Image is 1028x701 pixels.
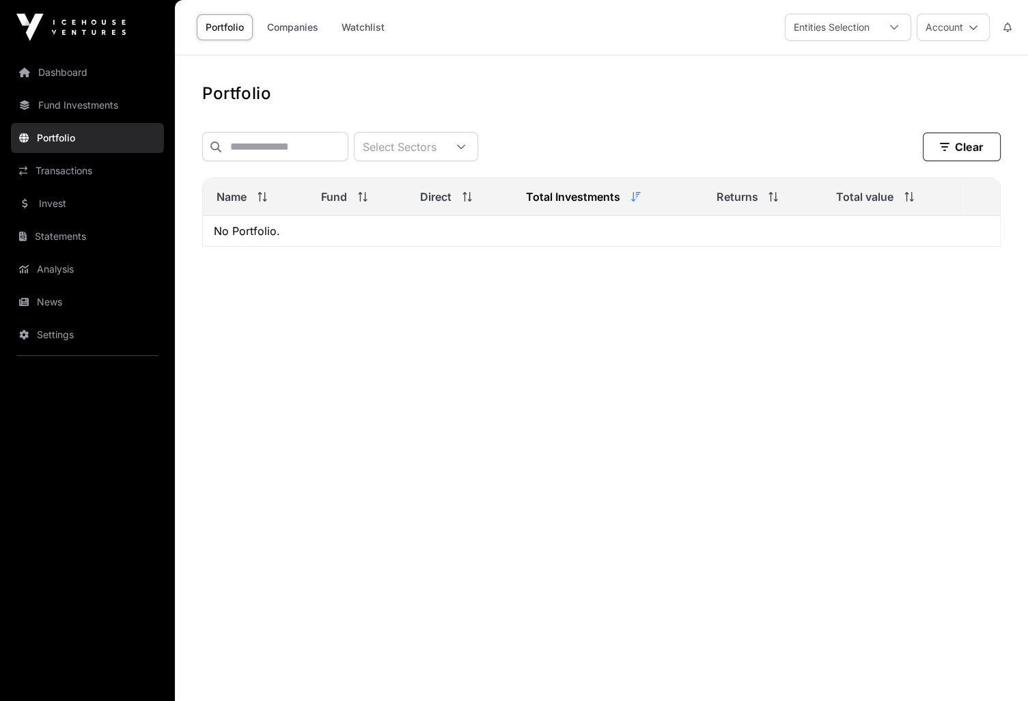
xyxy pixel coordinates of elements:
span: Direct [420,189,452,205]
a: News [11,287,164,317]
a: Settings [11,320,164,350]
img: Icehouse Ventures Logo [16,14,126,41]
a: Companies [258,14,327,40]
a: Portfolio [11,123,164,153]
h1: Portfolio [202,83,1001,105]
span: Name [217,189,247,205]
a: Dashboard [11,57,164,87]
span: Returns [717,189,758,205]
a: Statements [11,221,164,251]
span: Total Investments [526,189,620,205]
a: Fund Investments [11,90,164,120]
button: Clear [923,133,1001,161]
a: Portfolio [197,14,253,40]
a: Transactions [11,156,164,186]
a: Invest [11,189,164,219]
span: Fund [321,189,347,205]
iframe: Chat Widget [960,635,1028,701]
a: Watchlist [333,14,393,40]
button: Account [917,14,990,41]
td: No Portfolio. [203,216,1000,247]
div: Entities Selection [786,14,878,40]
a: Analysis [11,254,164,284]
div: Select Sectors [355,133,445,161]
span: Total value [836,189,893,205]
